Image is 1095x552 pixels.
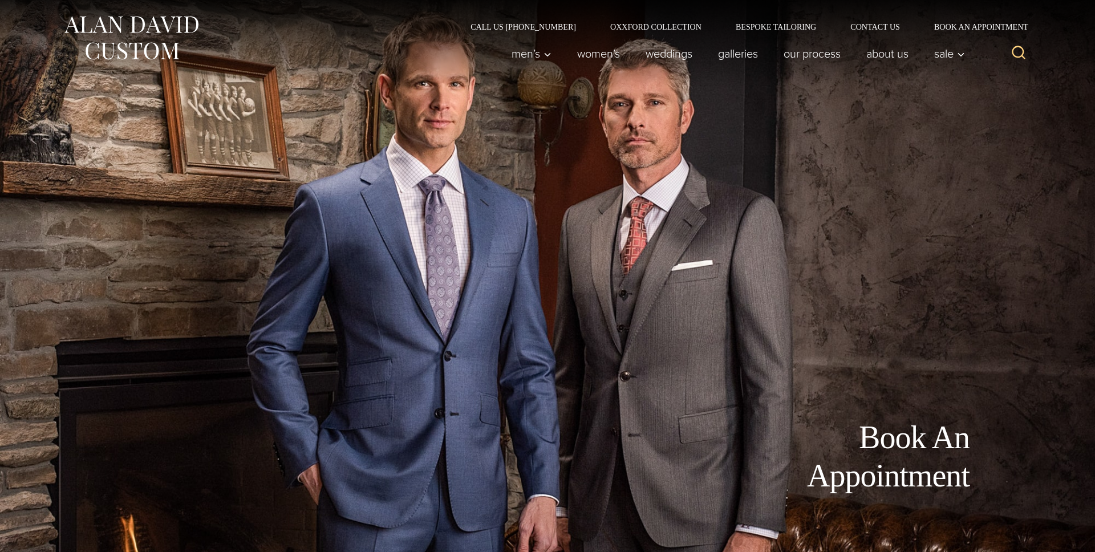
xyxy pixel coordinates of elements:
a: About Us [854,42,922,65]
a: Our Process [771,42,854,65]
img: Alan David Custom [63,13,200,63]
button: View Search Form [1005,40,1032,67]
a: Contact Us [833,23,917,31]
span: Sale [934,48,965,59]
a: weddings [633,42,705,65]
a: Oxxford Collection [593,23,719,31]
a: Women’s [565,42,633,65]
nav: Primary Navigation [499,42,971,65]
nav: Secondary Navigation [453,23,1032,31]
a: Book an Appointment [917,23,1032,31]
a: Call Us [PHONE_NUMBER] [453,23,593,31]
span: Men’s [512,48,551,59]
h1: Book An Appointment [713,419,970,495]
a: Bespoke Tailoring [719,23,833,31]
a: Galleries [705,42,771,65]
